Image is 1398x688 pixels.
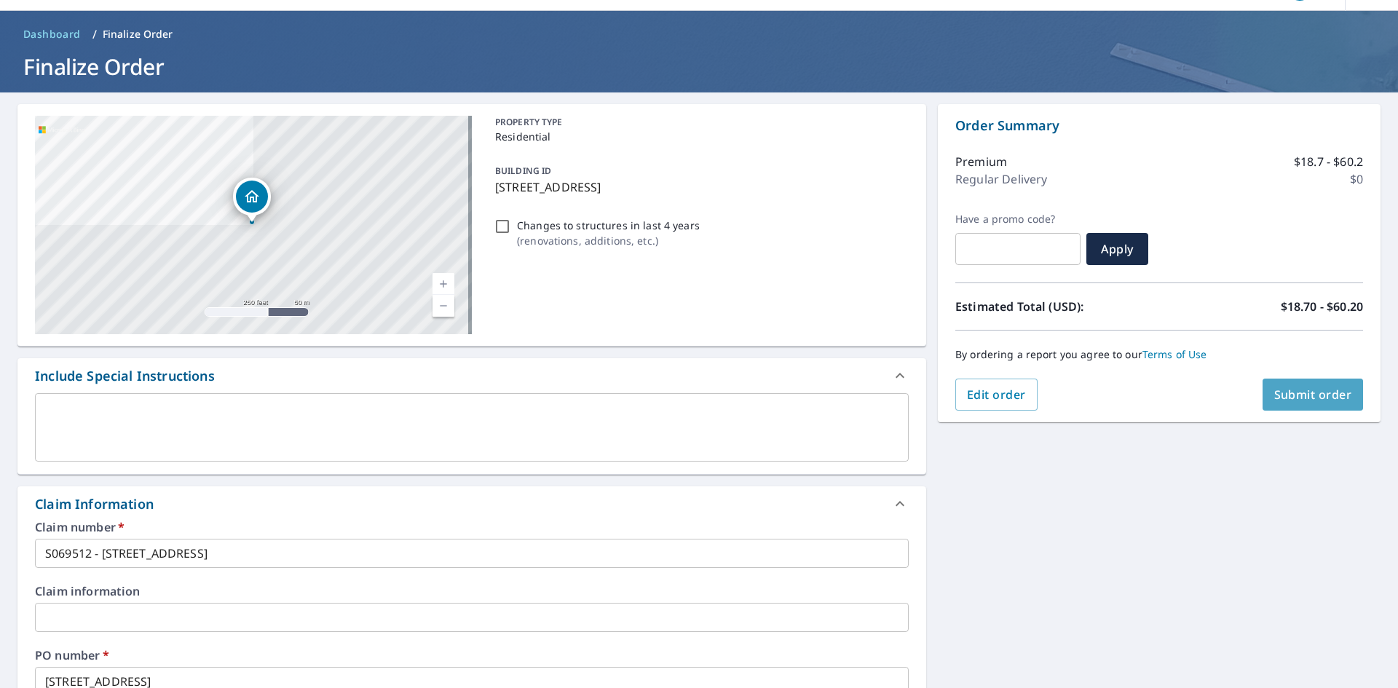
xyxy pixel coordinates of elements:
[1350,170,1363,188] p: $0
[517,218,700,233] p: Changes to structures in last 4 years
[17,52,1381,82] h1: Finalize Order
[967,387,1026,403] span: Edit order
[35,521,909,533] label: Claim number
[35,494,154,514] div: Claim Information
[233,178,271,223] div: Dropped pin, building 1, Residential property, 618 W Wooster St Bowling Green, OH 43402
[495,116,903,129] p: PROPERTY TYPE
[955,213,1081,226] label: Have a promo code?
[1274,387,1352,403] span: Submit order
[495,178,903,196] p: [STREET_ADDRESS]
[35,585,909,597] label: Claim information
[1086,233,1148,265] button: Apply
[433,273,454,295] a: Current Level 17, Zoom In
[17,486,926,521] div: Claim Information
[433,295,454,317] a: Current Level 17, Zoom Out
[17,358,926,393] div: Include Special Instructions
[955,116,1363,135] p: Order Summary
[103,27,173,41] p: Finalize Order
[1294,153,1363,170] p: $18.7 - $60.2
[955,170,1047,188] p: Regular Delivery
[955,379,1038,411] button: Edit order
[1098,241,1137,257] span: Apply
[35,649,909,661] label: PO number
[955,298,1159,315] p: Estimated Total (USD):
[955,348,1363,361] p: By ordering a report you agree to our
[23,27,81,41] span: Dashboard
[1142,347,1207,361] a: Terms of Use
[495,129,903,144] p: Residential
[1263,379,1364,411] button: Submit order
[35,366,215,386] div: Include Special Instructions
[17,23,1381,46] nav: breadcrumb
[495,165,551,177] p: BUILDING ID
[17,23,87,46] a: Dashboard
[955,153,1007,170] p: Premium
[92,25,97,43] li: /
[517,233,700,248] p: ( renovations, additions, etc. )
[1281,298,1363,315] p: $18.70 - $60.20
